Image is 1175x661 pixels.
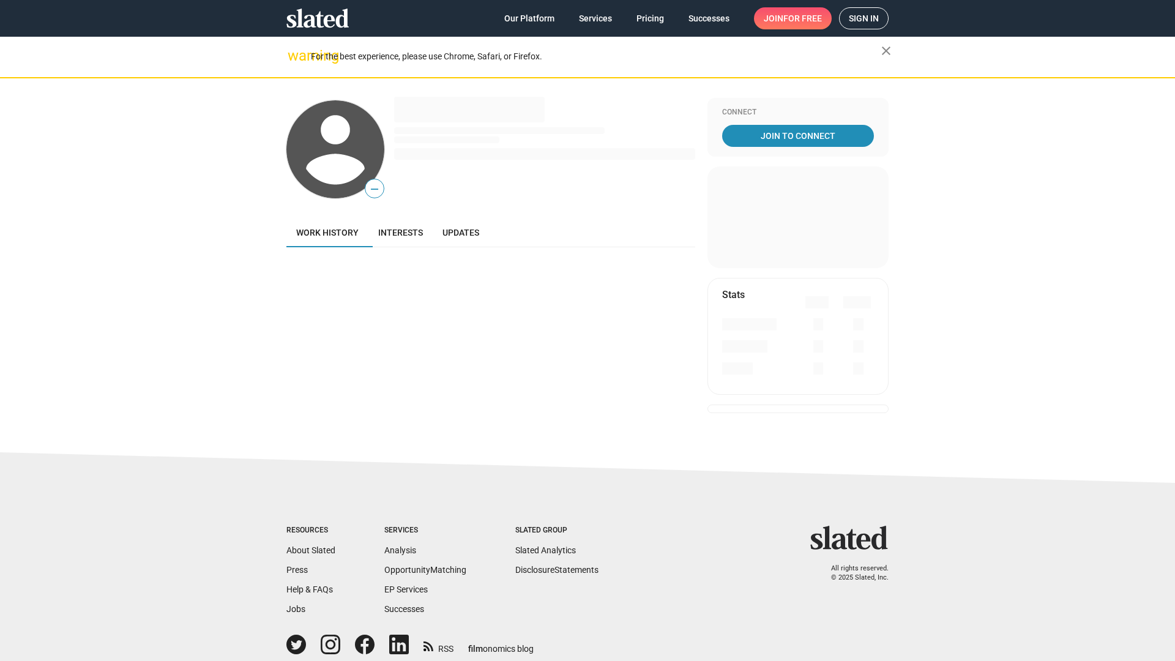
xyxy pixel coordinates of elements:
a: filmonomics blog [468,633,534,655]
a: Join To Connect [722,125,874,147]
span: Successes [688,7,729,29]
span: Interests [378,228,423,237]
a: Help & FAQs [286,584,333,594]
div: Resources [286,526,335,536]
a: Analysis [384,545,416,555]
span: Our Platform [504,7,554,29]
span: Updates [442,228,479,237]
p: All rights reserved. © 2025 Slated, Inc. [818,564,889,582]
a: About Slated [286,545,335,555]
span: film [468,644,483,654]
mat-icon: close [879,43,893,58]
a: OpportunityMatching [384,565,466,575]
a: Pricing [627,7,674,29]
mat-icon: warning [288,48,302,63]
a: Slated Analytics [515,545,576,555]
a: Sign in [839,7,889,29]
div: Services [384,526,466,536]
span: Work history [296,228,359,237]
a: EP Services [384,584,428,594]
span: Pricing [636,7,664,29]
div: Connect [722,108,874,118]
span: Services [579,7,612,29]
span: Join To Connect [725,125,871,147]
a: Press [286,565,308,575]
span: Join [764,7,822,29]
a: Work history [286,218,368,247]
a: Successes [384,604,424,614]
div: Slated Group [515,526,599,536]
a: Our Platform [494,7,564,29]
a: RSS [423,636,453,655]
a: Updates [433,218,489,247]
a: Services [569,7,622,29]
a: DisclosureStatements [515,565,599,575]
mat-card-title: Stats [722,288,745,301]
a: Successes [679,7,739,29]
span: for free [783,7,822,29]
span: Sign in [849,8,879,29]
span: — [365,181,384,197]
a: Jobs [286,604,305,614]
div: For the best experience, please use Chrome, Safari, or Firefox. [311,48,881,65]
a: Interests [368,218,433,247]
a: Joinfor free [754,7,832,29]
